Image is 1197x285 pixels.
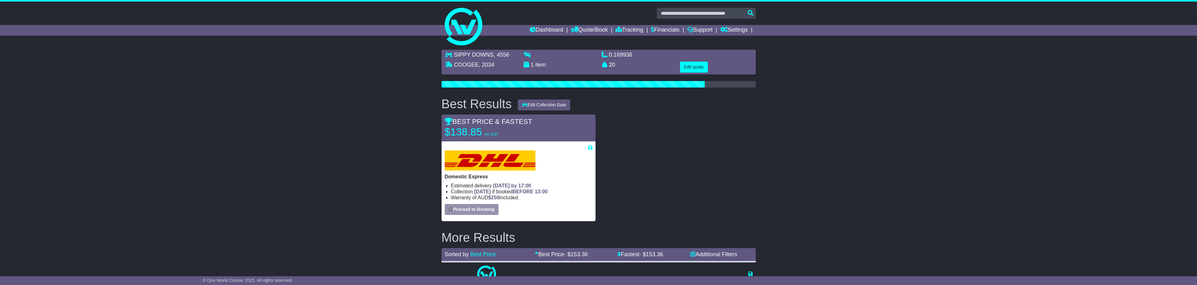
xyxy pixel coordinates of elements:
[479,62,494,68] span: , 2034
[445,174,592,180] p: Domestic Express
[438,97,515,111] div: Best Results
[639,251,663,257] span: - $
[445,126,523,138] p: $138.85
[494,52,509,58] span: , 4556
[531,62,534,68] span: 1
[616,25,643,36] a: Tracking
[680,62,708,73] button: Edit quote
[491,195,499,200] span: 250
[203,278,293,283] span: © One World Courier 2025. All rights reserved.
[720,25,748,36] a: Settings
[445,251,469,257] span: Sorted by
[564,251,588,257] span: - $
[488,195,499,200] span: $
[609,62,615,68] span: 20
[617,251,663,257] a: Fastest- $153.36
[451,183,592,189] li: Estimated delivery
[687,25,713,36] a: Support
[477,266,496,284] img: One World Courier: Same Day Nationwide(quotes take 0.5-1 hour)
[474,189,547,194] span: if booked
[609,52,632,58] span: 0.169936
[535,251,588,257] a: Best Price- $153.36
[474,189,491,194] span: [DATE]
[442,231,756,244] h2: More Results
[454,52,494,58] span: SIPPY DOWNS
[535,62,546,68] span: item
[518,99,570,110] button: Edit Collection Date
[535,189,548,194] span: 13:00
[454,62,479,68] span: COOGEE
[646,251,663,257] span: 153.36
[513,189,534,194] span: BEFORE
[470,251,496,257] a: Best Price
[570,251,588,257] span: 153.36
[445,118,532,125] span: BEST PRICE & FASTEST
[485,132,498,136] span: inc GST
[651,25,679,36] a: Financials
[451,195,592,201] li: Warranty of AUD included.
[445,150,535,170] img: DHL: Domestic Express
[451,189,592,195] li: Collection
[690,251,737,257] a: Additional Filters
[445,204,499,215] button: Proceed to Booking
[530,25,563,36] a: Dashboard
[571,25,608,36] a: Quote/Book
[493,183,531,188] span: [DATE] by 17:00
